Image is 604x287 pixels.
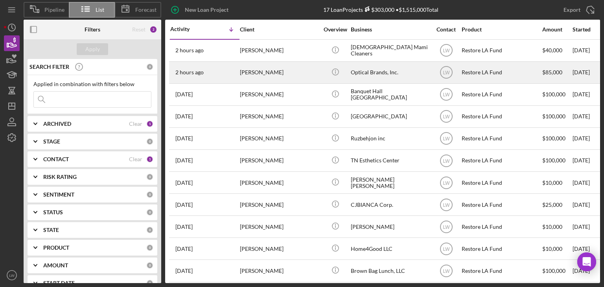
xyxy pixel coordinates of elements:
[132,26,145,33] div: Reset
[443,158,450,164] text: LW
[542,157,565,164] span: $100,000
[129,156,142,162] div: Clear
[43,174,77,180] b: RISK RATING
[443,70,450,75] text: LW
[185,2,228,18] div: New Loan Project
[462,238,540,259] div: Restore LA Fund
[240,260,319,281] div: [PERSON_NAME]
[240,194,319,215] div: [PERSON_NAME]
[146,173,153,180] div: 0
[320,26,350,33] div: Overview
[462,216,540,237] div: Restore LA Fund
[542,267,565,274] span: $100,000
[323,6,438,13] div: 17 Loan Projects • $1,515,000 Total
[240,62,319,83] div: [PERSON_NAME]
[462,194,540,215] div: Restore LA Fund
[351,128,429,149] div: Ruzbehjon inc
[146,226,153,234] div: 0
[351,84,429,105] div: Banquet Hall [GEOGRAPHIC_DATA]
[542,201,562,208] span: $25,000
[542,223,562,230] span: $10,000
[135,7,157,13] span: Forecast
[351,238,429,259] div: Home4Good LLC
[43,209,63,215] b: STATUS
[43,138,60,145] b: STAGE
[542,135,565,142] span: $100,000
[443,48,450,53] text: LW
[443,114,450,120] text: LW
[542,113,565,120] span: $100,000
[351,26,429,33] div: Business
[431,26,461,33] div: Contact
[29,64,69,70] b: SEARCH FILTER
[43,121,71,127] b: ARCHIVED
[175,246,193,252] time: 2025-08-29 22:43
[240,26,319,33] div: Client
[85,43,100,55] div: Apply
[77,43,108,55] button: Apply
[175,113,193,120] time: 2025-09-02 18:09
[146,244,153,251] div: 0
[542,245,562,252] span: $10,000
[146,280,153,287] div: 0
[165,2,236,18] button: New Loan Project
[363,6,394,13] div: $303,000
[4,267,20,283] button: LW
[175,224,193,230] time: 2025-08-29 22:49
[175,157,193,164] time: 2025-08-30 00:11
[443,202,450,208] text: LW
[351,106,429,127] div: [GEOGRAPHIC_DATA]
[175,91,193,98] time: 2025-09-02 18:55
[129,121,142,127] div: Clear
[462,128,540,149] div: Restore LA Fund
[175,69,204,75] time: 2025-09-04 18:24
[85,26,100,33] b: Filters
[43,191,74,198] b: SENTIMENT
[542,179,562,186] span: $10,000
[443,269,450,274] text: LW
[43,156,69,162] b: CONTACT
[146,120,153,127] div: 1
[146,262,153,269] div: 0
[146,156,153,163] div: 1
[146,209,153,216] div: 0
[542,69,562,75] span: $85,000
[170,26,205,32] div: Activity
[351,62,429,83] div: Optical Brands, Inc.
[542,26,572,33] div: Amount
[240,172,319,193] div: [PERSON_NAME]
[351,216,429,237] div: [PERSON_NAME]
[43,280,75,286] b: START DATE
[556,2,600,18] button: Export
[175,202,193,208] time: 2025-08-29 23:26
[146,138,153,145] div: 0
[443,92,450,98] text: LW
[462,26,540,33] div: Product
[43,227,59,233] b: STATE
[351,150,429,171] div: TN Esthetics Center
[146,63,153,70] div: 0
[351,40,429,61] div: [DEMOGRAPHIC_DATA] Mami Cleaners
[443,180,450,186] text: LW
[462,40,540,61] div: Restore LA Fund
[96,7,104,13] span: List
[240,150,319,171] div: [PERSON_NAME]
[175,135,193,142] time: 2025-08-30 00:37
[462,84,540,105] div: Restore LA Fund
[443,224,450,230] text: LW
[33,81,151,87] div: Applied in combination with filters below
[563,2,580,18] div: Export
[240,216,319,237] div: [PERSON_NAME]
[240,84,319,105] div: [PERSON_NAME]
[240,40,319,61] div: [PERSON_NAME]
[462,62,540,83] div: Restore LA Fund
[542,47,562,53] span: $40,000
[240,238,319,259] div: [PERSON_NAME]
[175,180,193,186] time: 2025-08-29 23:35
[351,260,429,281] div: Brown Bag Lunch, LLC
[443,136,450,142] text: LW
[149,26,157,33] div: 2
[175,268,193,274] time: 2025-08-29 22:13
[462,106,540,127] div: Restore LA Fund
[577,252,596,271] div: Open Intercom Messenger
